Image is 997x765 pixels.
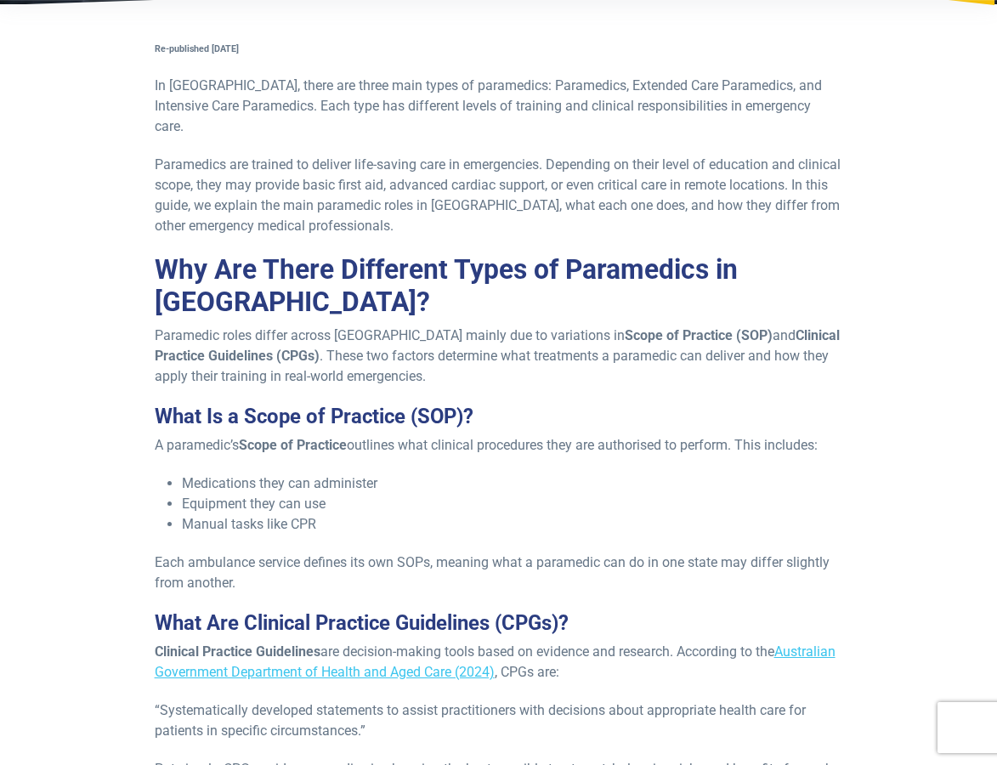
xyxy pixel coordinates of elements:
[155,435,843,456] p: A paramedic’s outlines what clinical procedures they are authorised to perform. This includes:
[155,254,843,319] h2: Why Are There Different Types of Paramedics in [GEOGRAPHIC_DATA]?
[155,76,843,137] p: In [GEOGRAPHIC_DATA], there are three main types of paramedics: Paramedics, Extended Care Paramed...
[155,405,843,429] h3: What Is a Scope of Practice (SOP)?
[182,494,843,514] li: Equipment they can use
[155,552,843,593] p: Each ambulance service defines its own SOPs, meaning what a paramedic can do in one state may dif...
[155,611,843,636] h3: What Are Clinical Practice Guidelines (CPGs)?
[239,437,347,453] strong: Scope of Practice
[182,473,843,494] li: Medications they can administer
[155,642,843,683] p: are decision-making tools based on evidence and research. According to the , CPGs are:
[155,43,239,54] strong: Re-published [DATE]
[155,155,843,236] p: Paramedics are trained to deliver life-saving care in emergencies. Depending on their level of ed...
[155,327,840,364] strong: Clinical Practice Guidelines (CPGs)
[155,700,843,741] p: “Systematically developed statements to assist practitioners with decisions about appropriate hea...
[625,327,773,343] strong: Scope of Practice (SOP)
[155,643,320,660] strong: Clinical Practice Guidelines
[182,514,843,535] li: Manual tasks like CPR
[155,326,843,387] p: Paramedic roles differ across [GEOGRAPHIC_DATA] mainly due to variations in and . These two facto...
